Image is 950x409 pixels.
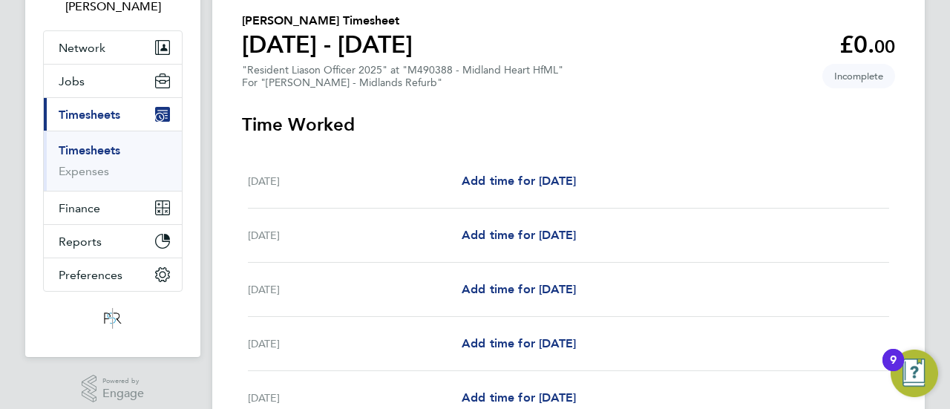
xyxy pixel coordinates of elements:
[242,64,563,89] div: "Resident Liason Officer 2025" at "M490388 - Midland Heart HfML"
[59,74,85,88] span: Jobs
[462,335,576,353] a: Add time for [DATE]
[248,226,462,244] div: [DATE]
[102,387,144,400] span: Engage
[44,31,182,64] button: Network
[462,172,576,190] a: Add time for [DATE]
[44,65,182,97] button: Jobs
[839,30,895,59] app-decimal: £0.
[242,30,413,59] h1: [DATE] - [DATE]
[242,12,413,30] h2: [PERSON_NAME] Timesheet
[462,281,576,298] a: Add time for [DATE]
[242,76,563,89] div: For "[PERSON_NAME] - Midlands Refurb"
[99,307,126,330] img: psrsolutions-logo-retina.png
[462,336,576,350] span: Add time for [DATE]
[248,389,462,407] div: [DATE]
[59,108,120,122] span: Timesheets
[248,172,462,190] div: [DATE]
[59,201,100,215] span: Finance
[43,307,183,330] a: Go to home page
[462,282,576,296] span: Add time for [DATE]
[462,228,576,242] span: Add time for [DATE]
[44,192,182,224] button: Finance
[44,258,182,291] button: Preferences
[102,375,144,387] span: Powered by
[822,64,895,88] span: This timesheet is Incomplete.
[462,174,576,188] span: Add time for [DATE]
[59,268,122,282] span: Preferences
[462,226,576,244] a: Add time for [DATE]
[82,375,145,403] a: Powered byEngage
[242,113,895,137] h3: Time Worked
[462,389,576,407] a: Add time for [DATE]
[891,350,938,397] button: Open Resource Center, 9 new notifications
[890,360,897,379] div: 9
[44,98,182,131] button: Timesheets
[59,143,120,157] a: Timesheets
[248,335,462,353] div: [DATE]
[248,281,462,298] div: [DATE]
[874,36,895,57] span: 00
[59,164,109,178] a: Expenses
[59,41,105,55] span: Network
[462,390,576,405] span: Add time for [DATE]
[44,131,182,191] div: Timesheets
[59,235,102,249] span: Reports
[44,225,182,258] button: Reports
